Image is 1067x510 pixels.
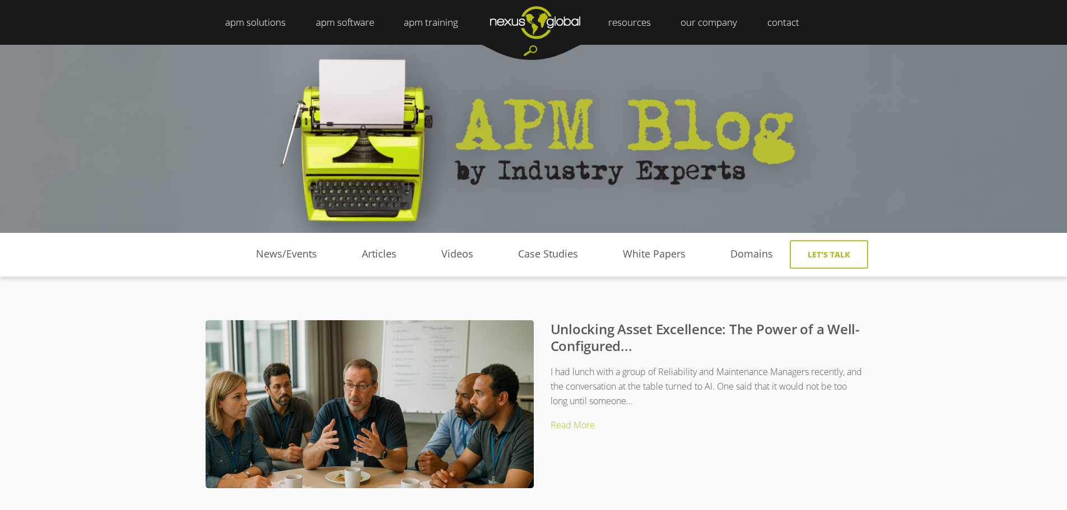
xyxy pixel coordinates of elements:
a: Read More [551,419,595,431]
a: Case Studies [496,246,600,263]
a: White Papers [600,246,708,263]
a: Articles [339,246,419,263]
a: Unlocking Asset Excellence: The Power of a Well-Configured... [551,320,860,355]
p: I had lunch with a group of Reliability and Maintenance Managers recently, and the conversation a... [228,364,862,409]
a: News/Events [234,246,339,263]
div: Navigation Menu [216,233,795,282]
a: Domains [708,246,795,263]
a: Videos [419,246,496,263]
a: Let's Talk [790,240,868,269]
